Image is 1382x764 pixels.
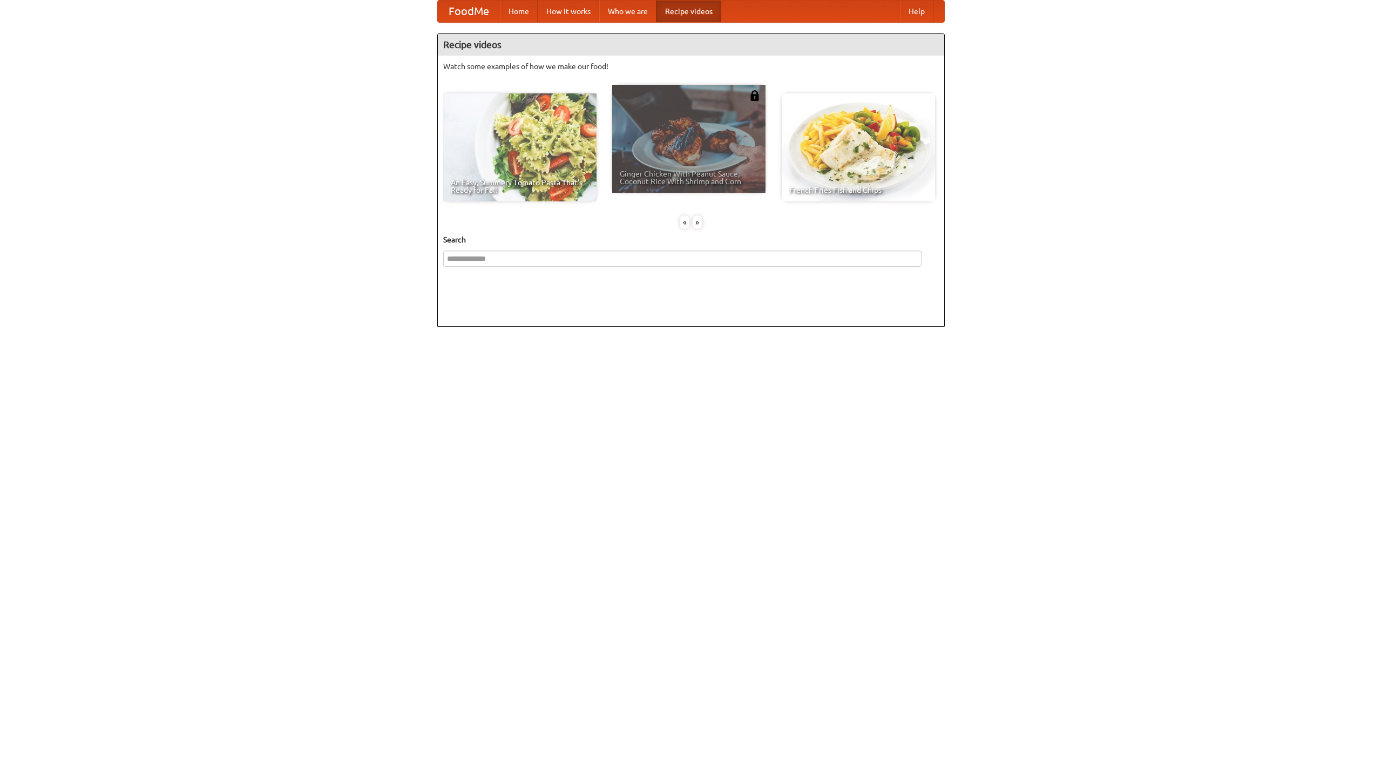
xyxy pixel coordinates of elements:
[782,93,935,201] a: French Fries Fish and Chips
[438,1,500,22] a: FoodMe
[443,61,939,72] p: Watch some examples of how we make our food!
[680,215,689,229] div: «
[538,1,599,22] a: How it works
[749,90,760,101] img: 483408.png
[693,215,702,229] div: »
[656,1,721,22] a: Recipe videos
[443,234,939,245] h5: Search
[451,179,589,194] span: An Easy, Summery Tomato Pasta That's Ready for Fall
[438,34,944,56] h4: Recipe videos
[500,1,538,22] a: Home
[599,1,656,22] a: Who we are
[443,93,597,201] a: An Easy, Summery Tomato Pasta That's Ready for Fall
[900,1,933,22] a: Help
[789,186,927,194] span: French Fries Fish and Chips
